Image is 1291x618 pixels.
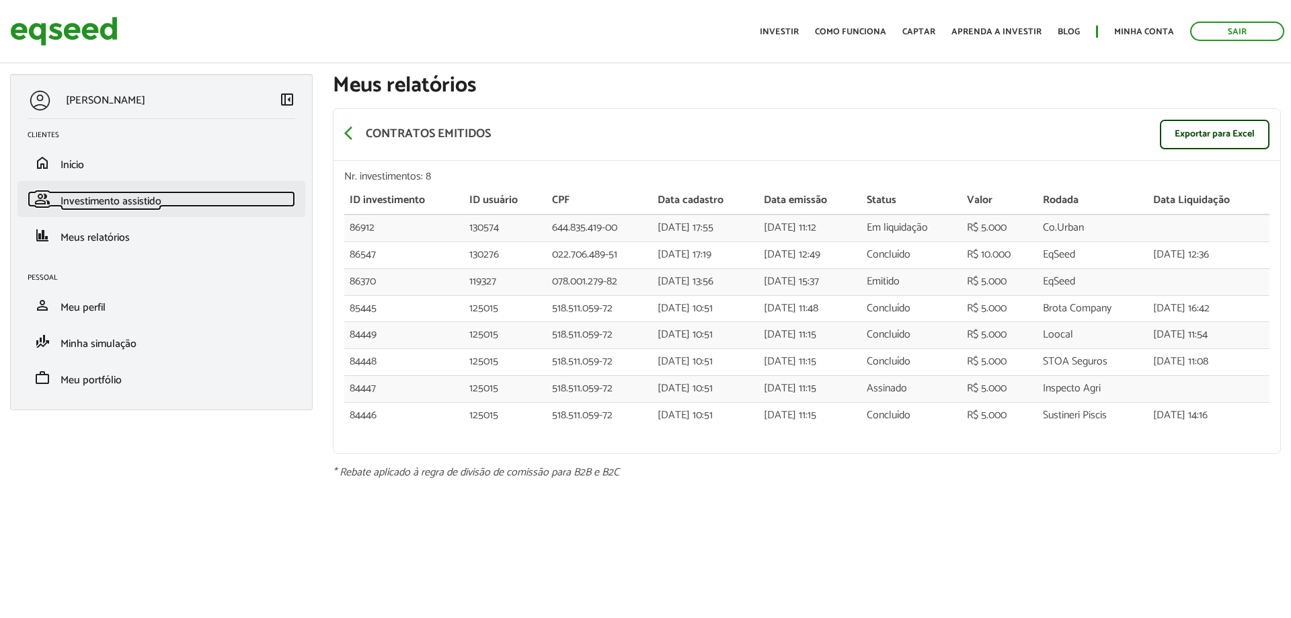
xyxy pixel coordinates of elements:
[1148,241,1269,268] td: [DATE] 12:36
[962,188,1038,215] th: Valor
[1038,349,1148,376] td: STOA Seguros
[61,335,136,353] span: Minha simulação
[547,402,652,428] td: 518.511.059-72
[652,295,759,322] td: [DATE] 10:51
[366,127,491,142] p: Contratos emitidos
[1114,28,1174,36] a: Minha conta
[652,349,759,376] td: [DATE] 10:51
[464,402,546,428] td: 125015
[1038,376,1148,403] td: Inspecto Agri
[758,188,861,215] th: Data emissão
[1038,322,1148,349] td: Loocal
[61,299,106,317] span: Meu perfil
[758,376,861,403] td: [DATE] 11:15
[1038,295,1148,322] td: Brota Company
[61,192,161,210] span: Investimento assistido
[66,94,145,107] p: [PERSON_NAME]
[279,91,295,108] span: left_panel_close
[652,322,759,349] td: [DATE] 10:51
[1038,268,1148,295] td: EqSeed
[861,215,962,241] td: Em liquidação
[962,295,1038,322] td: R$ 5.000
[344,125,360,144] a: arrow_back_ios
[28,334,295,350] a: finance_modeMinha simulação
[962,268,1038,295] td: R$ 5.000
[344,125,360,141] span: arrow_back_ios
[464,188,546,215] th: ID usuário
[61,156,84,174] span: Início
[652,376,759,403] td: [DATE] 10:51
[34,297,50,313] span: person
[1160,120,1269,149] a: Exportar para Excel
[10,13,118,49] img: EqSeed
[758,268,861,295] td: [DATE] 15:37
[464,349,546,376] td: 125015
[758,349,861,376] td: [DATE] 11:15
[1058,28,1080,36] a: Blog
[652,402,759,428] td: [DATE] 10:51
[547,241,652,268] td: 022.706.489-51
[1148,349,1269,376] td: [DATE] 11:08
[962,349,1038,376] td: R$ 5.000
[1148,295,1269,322] td: [DATE] 16:42
[344,171,1269,182] div: Nr. investimentos: 8
[861,376,962,403] td: Assinado
[547,268,652,295] td: 078.001.279-82
[951,28,1042,36] a: Aprenda a investir
[279,91,295,110] a: Colapsar menu
[815,28,886,36] a: Como funciona
[28,155,295,171] a: homeInício
[547,322,652,349] td: 518.511.059-72
[758,402,861,428] td: [DATE] 11:15
[861,295,962,322] td: Concluído
[28,274,305,282] h2: Pessoal
[333,74,1281,98] h1: Meus relatórios
[1190,22,1284,41] a: Sair
[344,188,464,215] th: ID investimento
[464,268,546,295] td: 119327
[34,334,50,350] span: finance_mode
[547,376,652,403] td: 518.511.059-72
[344,268,464,295] td: 86370
[61,229,130,247] span: Meus relatórios
[344,215,464,241] td: 86912
[344,241,464,268] td: 86547
[861,241,962,268] td: Concluído
[28,370,295,386] a: workMeu portfólio
[1038,215,1148,241] td: Co.Urban
[464,215,546,241] td: 130574
[962,402,1038,428] td: R$ 5.000
[1038,402,1148,428] td: Sustineri Piscis
[333,463,619,481] em: * Rebate aplicado à regra de divisão de comissão para B2B e B2C
[28,191,295,207] a: groupInvestimento assistido
[547,295,652,322] td: 518.511.059-72
[344,349,464,376] td: 84448
[1148,188,1269,215] th: Data Liquidação
[547,215,652,241] td: 644.835.419-00
[962,322,1038,349] td: R$ 5.000
[962,215,1038,241] td: R$ 5.000
[962,241,1038,268] td: R$ 10.000
[28,297,295,313] a: personMeu perfil
[861,188,962,215] th: Status
[344,295,464,322] td: 85445
[547,349,652,376] td: 518.511.059-72
[464,376,546,403] td: 125015
[34,370,50,386] span: work
[17,145,305,181] li: Início
[962,376,1038,403] td: R$ 5.000
[652,215,759,241] td: [DATE] 17:55
[17,360,305,396] li: Meu portfólio
[464,241,546,268] td: 130276
[758,215,861,241] td: [DATE] 11:12
[758,295,861,322] td: [DATE] 11:48
[17,323,305,360] li: Minha simulação
[61,371,122,389] span: Meu portfólio
[34,191,50,207] span: group
[464,322,546,349] td: 125015
[652,268,759,295] td: [DATE] 13:56
[760,28,799,36] a: Investir
[1038,241,1148,268] td: EqSeed
[344,376,464,403] td: 84447
[464,295,546,322] td: 125015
